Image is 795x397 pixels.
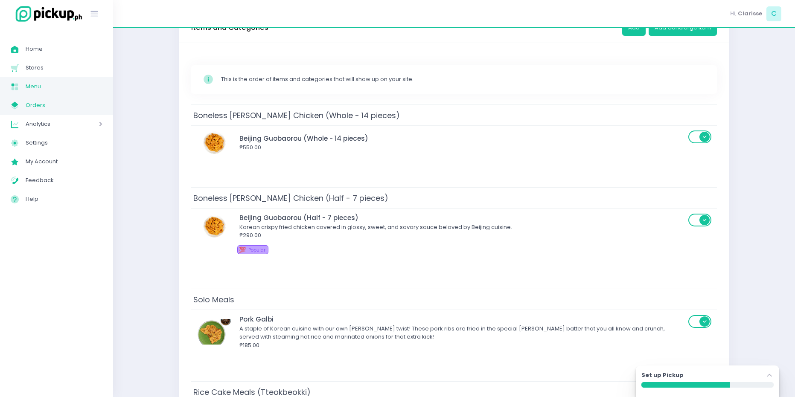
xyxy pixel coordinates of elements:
img: logo [11,5,83,23]
td: Beijing Guobaorou (Half - 7 pieces)Beijing Guobaorou (Half - 7 pieces)Korean crispy fried chicken... [191,209,717,261]
div: ₱550.00 [239,143,686,152]
span: Popular [248,247,265,253]
div: Boneless [PERSON_NAME] Chicken (Half - 7 pieces) Beijing Guobaorou (Half - 7 pieces)Beijing Guoba... [191,187,717,289]
span: Orders [26,100,102,111]
td: Pork GalbiPork GalbiA staple of Korean cuisine with our own [PERSON_NAME] twist! These pork ribs ... [191,310,717,354]
div: Beijing Guobaorou (Half - 7 pieces) [239,213,686,223]
span: Home [26,43,102,55]
span: 💯 [239,246,246,254]
span: Stores [26,62,102,73]
span: My Account [26,156,102,167]
div: Pork Galbi [239,314,686,324]
span: Boneless [PERSON_NAME] Chicken (Whole - 14 pieces) [191,108,402,123]
h3: Items and Categories [191,23,268,32]
div: ₱185.00 [239,341,686,350]
span: Hi, [730,9,737,18]
td: Beijing Guobaorou (Whole - 14 pieces)Beijing Guobaorou (Whole - 14 pieces)₱550.00 [191,125,717,159]
div: ₱290.00 [239,231,686,240]
button: Add [622,20,646,36]
div: Beijing Guobaorou (Whole - 14 pieces) [239,133,686,143]
span: Feedback [26,175,102,186]
div: This is the order of items and categories that will show up on your site. [221,75,705,84]
div: Boneless [PERSON_NAME] Chicken (Whole - 14 pieces) Beijing Guobaorou (Whole - 14 pieces)Beijing G... [191,104,717,188]
img: Beijing Guobaorou (Half - 7 pieces) [195,213,234,239]
label: Set up Pickup [641,371,684,380]
span: Clarisse [738,9,762,18]
div: Korean crispy fried chicken covered in glossy, sweet, and savory sauce beloved by Beijing cuisine. [239,223,686,232]
span: Settings [26,137,102,148]
span: Boneless [PERSON_NAME] Chicken (Half - 7 pieces) [191,191,390,206]
span: Solo Meals [191,292,236,307]
span: Analytics [26,119,75,130]
div: Solo Meals Pork GalbiPork GalbiA staple of Korean cuisine with our own [PERSON_NAME] twist! These... [191,289,717,381]
span: Menu [26,81,102,92]
span: Help [26,194,102,205]
button: Add Concierge Item [649,20,717,36]
img: Beijing Guobaorou (Whole - 14 pieces) [195,130,234,155]
span: C [766,6,781,21]
div: A staple of Korean cuisine with our own [PERSON_NAME] twist! These pork ribs are fried in the spe... [239,325,686,341]
img: Pork Galbi [195,319,234,345]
